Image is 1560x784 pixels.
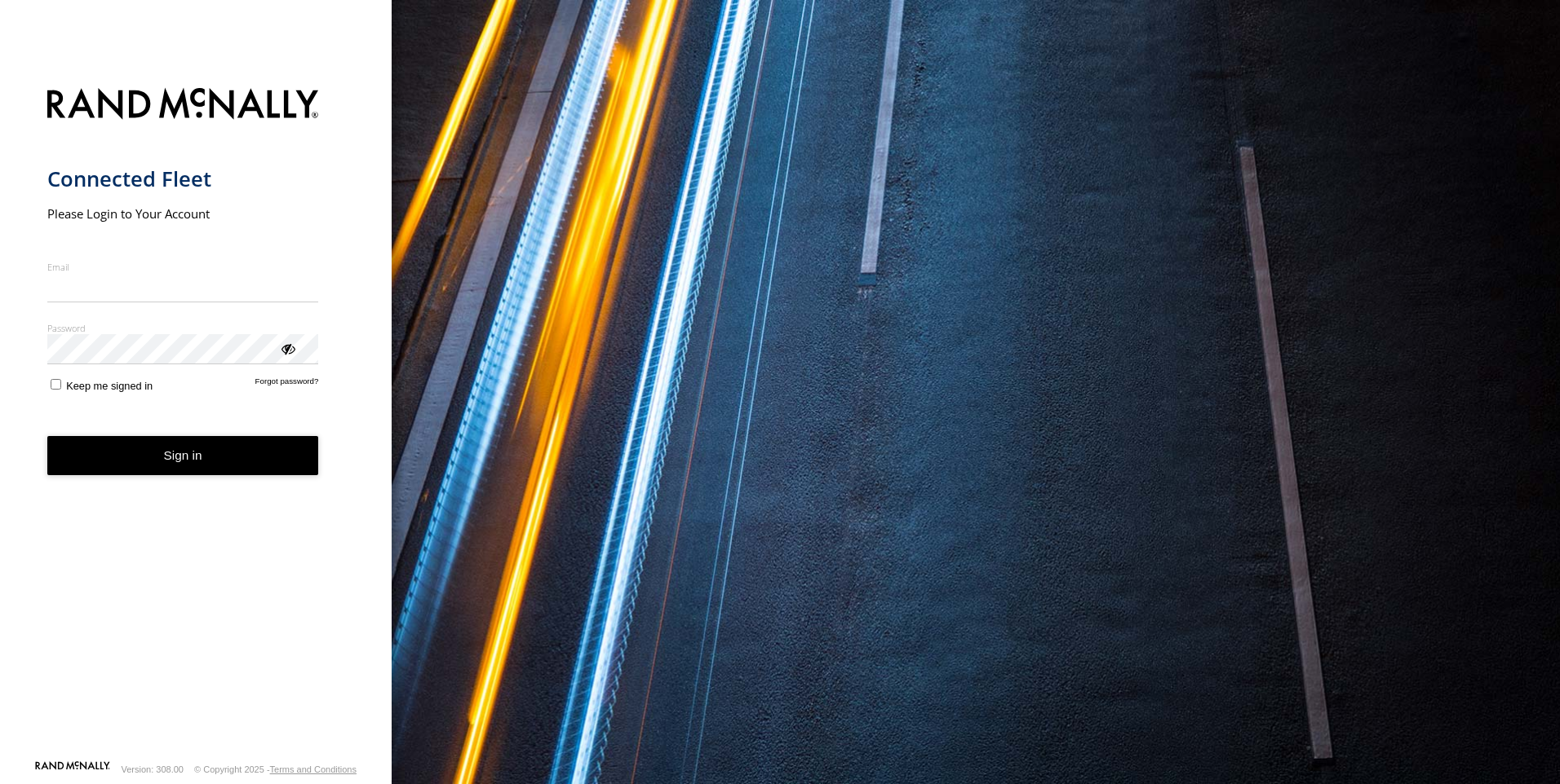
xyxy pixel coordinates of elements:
[47,85,319,126] img: Rand McNally
[51,379,61,390] input: Keep me signed in
[35,761,110,777] a: Visit our Website
[66,380,153,392] span: Keep me signed in
[47,165,319,192] h1: Connected Fleet
[122,764,184,774] div: Version: 308.00
[47,78,345,760] form: main
[255,377,319,392] a: Forgot password?
[47,436,319,476] button: Sign in
[270,764,357,774] a: Terms and Conditions
[47,261,319,273] label: Email
[47,322,319,334] label: Password
[47,205,319,222] h2: Please Login to Your Account
[279,340,295,356] div: ViewPassword
[194,764,357,774] div: © Copyright 2025 -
